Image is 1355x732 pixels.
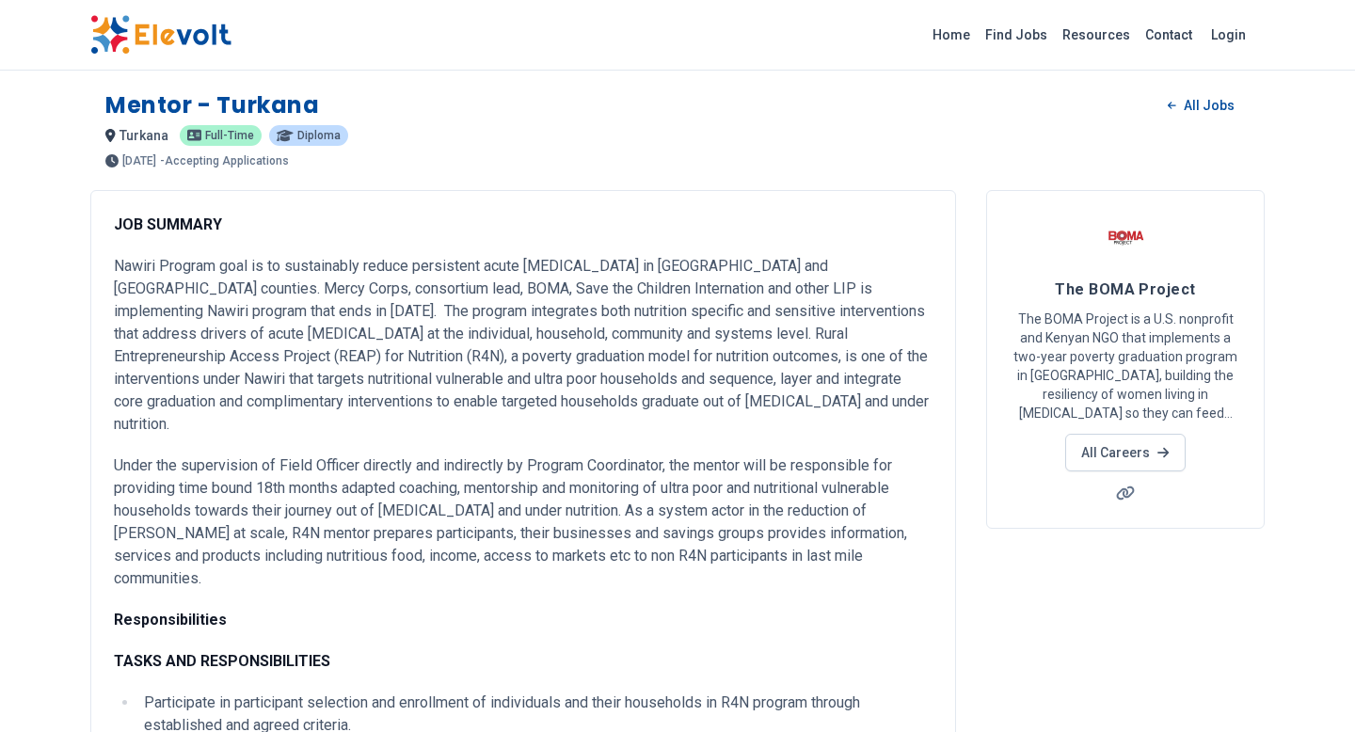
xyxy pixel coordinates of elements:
[1200,16,1257,54] a: Login
[160,155,289,167] p: - Accepting Applications
[114,454,933,590] p: Under the supervision of Field Officer directly and indirectly by Program Coordinator, the mentor...
[114,215,222,233] strong: JOB SUMMARY
[1010,310,1241,422] p: The BOMA Project is a U.S. nonprofit and Kenyan NGO that implements a two-year poverty graduation...
[1065,434,1185,471] a: All Careers
[925,20,978,50] a: Home
[1138,20,1200,50] a: Contact
[120,128,168,143] span: turkana
[114,652,330,670] strong: TASKS AND RESPONSIBILITIES
[105,90,320,120] h1: Mentor - Turkana
[978,20,1055,50] a: Find Jobs
[114,611,227,629] strong: Responsibilities
[122,155,156,167] span: [DATE]
[297,130,341,141] span: Diploma
[205,130,254,141] span: Full-time
[114,255,933,436] p: Nawiri Program goal is to sustainably reduce persistent acute [MEDICAL_DATA] in [GEOGRAPHIC_DATA]...
[1102,214,1149,261] img: The BOMA Project
[90,15,231,55] img: Elevolt
[1055,20,1138,50] a: Resources
[1153,91,1250,119] a: All Jobs
[1055,280,1195,298] span: The BOMA Project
